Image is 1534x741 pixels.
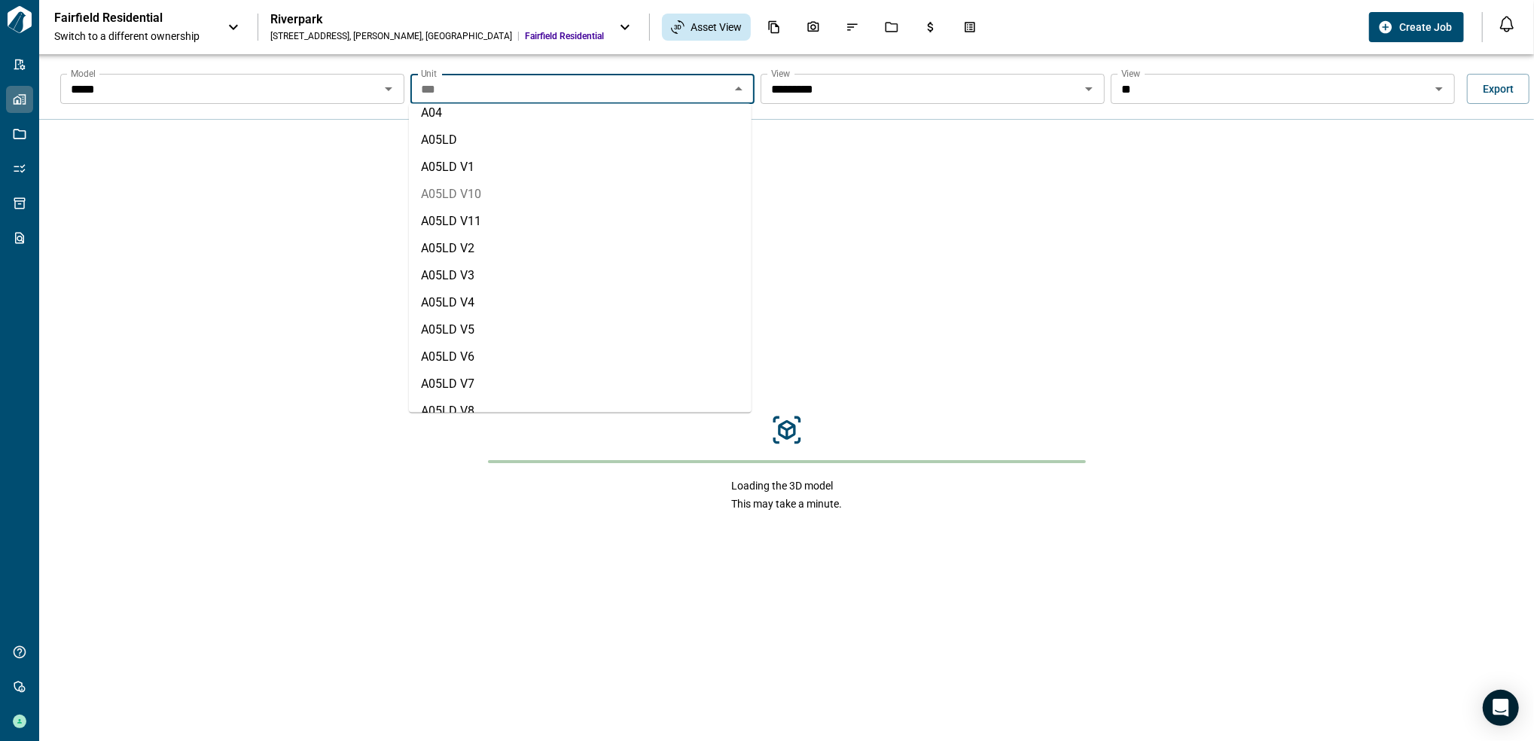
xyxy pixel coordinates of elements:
[409,370,752,398] li: A05LD V7
[409,235,752,262] li: A05LD V2
[1121,67,1141,80] label: View
[758,14,790,40] div: Documents
[421,67,437,80] label: Unit
[837,14,868,40] div: Issues & Info
[409,208,752,235] li: A05LD V11
[662,14,751,41] div: Asset View
[409,181,752,208] li: A05LD V10
[378,78,399,99] button: Open
[1399,20,1452,35] span: Create Job
[409,316,752,343] li: A05LD V5
[54,29,212,44] span: Switch to a different ownership
[1369,12,1464,42] button: Create Job
[1467,74,1529,104] button: Export
[270,12,604,27] div: Riverpark
[1495,12,1519,36] button: Open notification feed
[1483,81,1514,96] span: Export
[1078,78,1099,99] button: Open
[771,67,791,80] label: View
[1429,78,1450,99] button: Open
[409,398,752,425] li: A05LD V8
[731,496,842,511] span: This may take a minute.
[797,14,829,40] div: Photos
[731,478,842,493] span: Loading the 3D model
[409,289,752,316] li: A05LD V4
[954,14,986,40] div: Takeoff Center
[409,127,752,154] li: A05LD
[409,262,752,289] li: A05LD V3
[409,154,752,181] li: A05LD V1
[54,11,190,26] p: Fairfield Residential
[409,343,752,370] li: A05LD V6
[270,30,512,42] div: [STREET_ADDRESS] , [PERSON_NAME] , [GEOGRAPHIC_DATA]
[876,14,907,40] div: Jobs
[915,14,947,40] div: Budgets
[691,20,742,35] span: Asset View
[409,99,752,127] li: A04
[71,67,96,80] label: Model
[525,30,604,42] span: Fairfield Residential
[728,78,749,99] button: Close
[1483,690,1519,726] div: Open Intercom Messenger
